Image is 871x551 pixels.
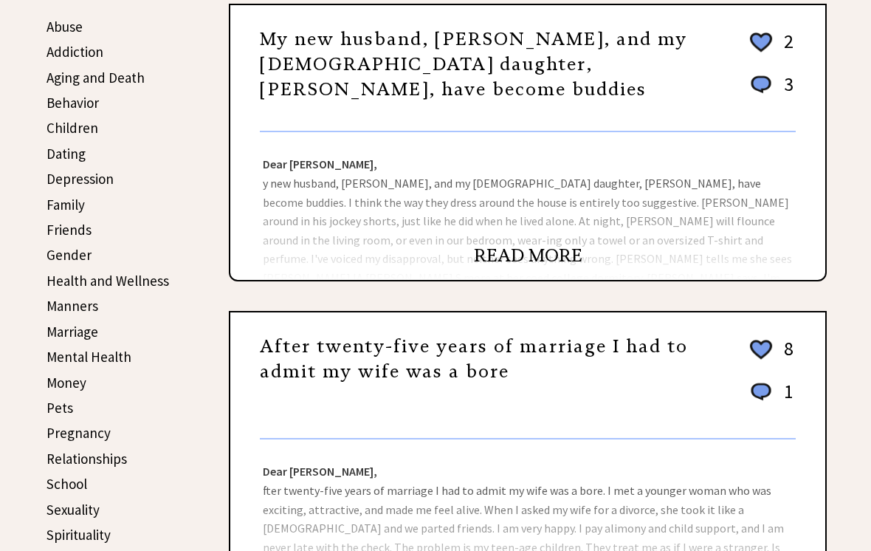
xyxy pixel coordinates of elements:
[47,94,99,112] a: Behavior
[748,337,774,363] img: heart_outline%202.png
[47,221,92,239] a: Friends
[47,450,127,468] a: Relationships
[47,145,86,162] a: Dating
[47,196,85,213] a: Family
[47,501,100,519] a: Sexuality
[748,380,774,404] img: message_round%201.png
[47,170,114,188] a: Depression
[47,272,169,290] a: Health and Wellness
[47,246,92,264] a: Gender
[260,28,687,100] a: My new husband, [PERSON_NAME], and my [DEMOGRAPHIC_DATA] daughter, [PERSON_NAME], have become bud...
[777,379,794,418] td: 1
[230,132,825,280] div: y new husband, [PERSON_NAME], and my [DEMOGRAPHIC_DATA] daughter, [PERSON_NAME], have become budd...
[47,424,111,442] a: Pregnancy
[47,43,103,61] a: Addiction
[777,72,794,111] td: 3
[260,335,688,383] a: After twenty-five years of marriage I had to admit my wife was a bore
[47,297,98,315] a: Manners
[474,244,582,267] a: READ MORE
[47,119,98,137] a: Children
[777,29,794,70] td: 2
[47,399,73,417] a: Pets
[47,348,131,366] a: Mental Health
[47,526,111,544] a: Spirituality
[748,73,774,97] img: message_round%201.png
[47,323,98,340] a: Marriage
[777,336,794,377] td: 8
[263,157,377,171] strong: Dear [PERSON_NAME],
[47,475,87,493] a: School
[748,30,774,55] img: heart_outline%202.png
[47,18,83,35] a: Abuse
[47,69,145,86] a: Aging and Death
[47,374,86,391] a: Money
[263,464,377,479] strong: Dear [PERSON_NAME],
